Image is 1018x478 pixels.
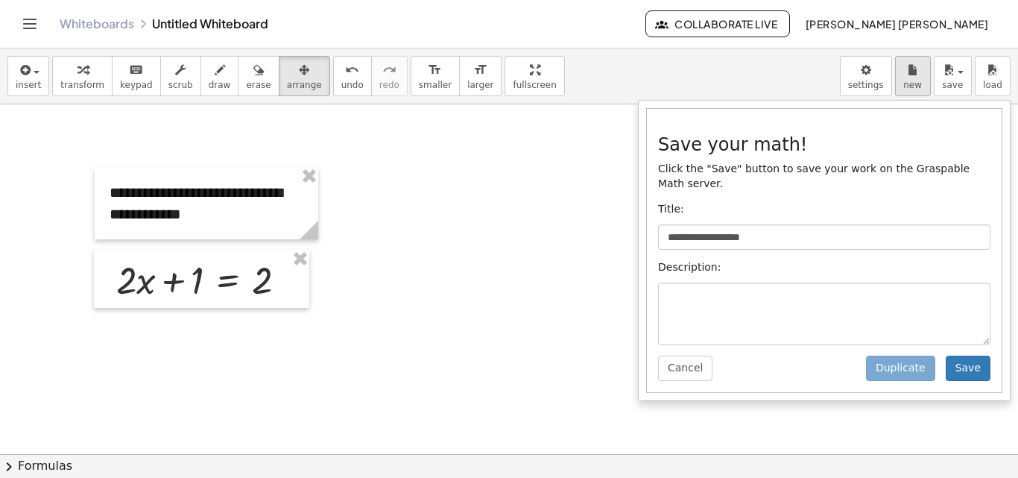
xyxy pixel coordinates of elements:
p: Title: [658,202,990,217]
button: fullscreen [505,56,564,96]
button: [PERSON_NAME] [PERSON_NAME] [793,10,1000,37]
a: Whiteboards [60,16,134,31]
button: Toggle navigation [18,12,42,36]
i: format_size [473,61,487,79]
button: insert [7,56,49,96]
button: load [975,56,1011,96]
span: fullscreen [513,80,556,90]
button: Collaborate Live [645,10,790,37]
i: format_size [428,61,442,79]
button: save [934,56,972,96]
span: arrange [287,80,322,90]
h3: Save your math! [658,135,990,154]
button: redoredo [371,56,408,96]
span: scrub [168,80,193,90]
span: draw [209,80,231,90]
button: keyboardkeypad [112,56,161,96]
i: keyboard [129,61,143,79]
button: transform [52,56,113,96]
span: save [942,80,963,90]
span: new [903,80,922,90]
button: arrange [279,56,330,96]
button: erase [238,56,279,96]
span: transform [60,80,104,90]
span: erase [246,80,271,90]
p: Description: [658,260,990,275]
button: Cancel [658,356,712,381]
span: redo [379,80,399,90]
i: undo [345,61,359,79]
span: Collaborate Live [658,17,777,31]
p: Click the "Save" button to save your work on the Graspable Math server. [658,162,990,192]
button: draw [200,56,239,96]
span: keypad [120,80,153,90]
span: smaller [419,80,452,90]
button: undoundo [333,56,372,96]
button: settings [840,56,892,96]
span: undo [341,80,364,90]
button: Duplicate [866,356,935,381]
span: load [983,80,1002,90]
button: format_sizelarger [459,56,502,96]
span: [PERSON_NAME] [PERSON_NAME] [805,17,988,31]
span: insert [16,80,41,90]
button: new [895,56,931,96]
button: scrub [160,56,201,96]
i: redo [382,61,396,79]
button: Save [946,356,990,381]
span: larger [467,80,493,90]
button: format_sizesmaller [411,56,460,96]
span: settings [848,80,884,90]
